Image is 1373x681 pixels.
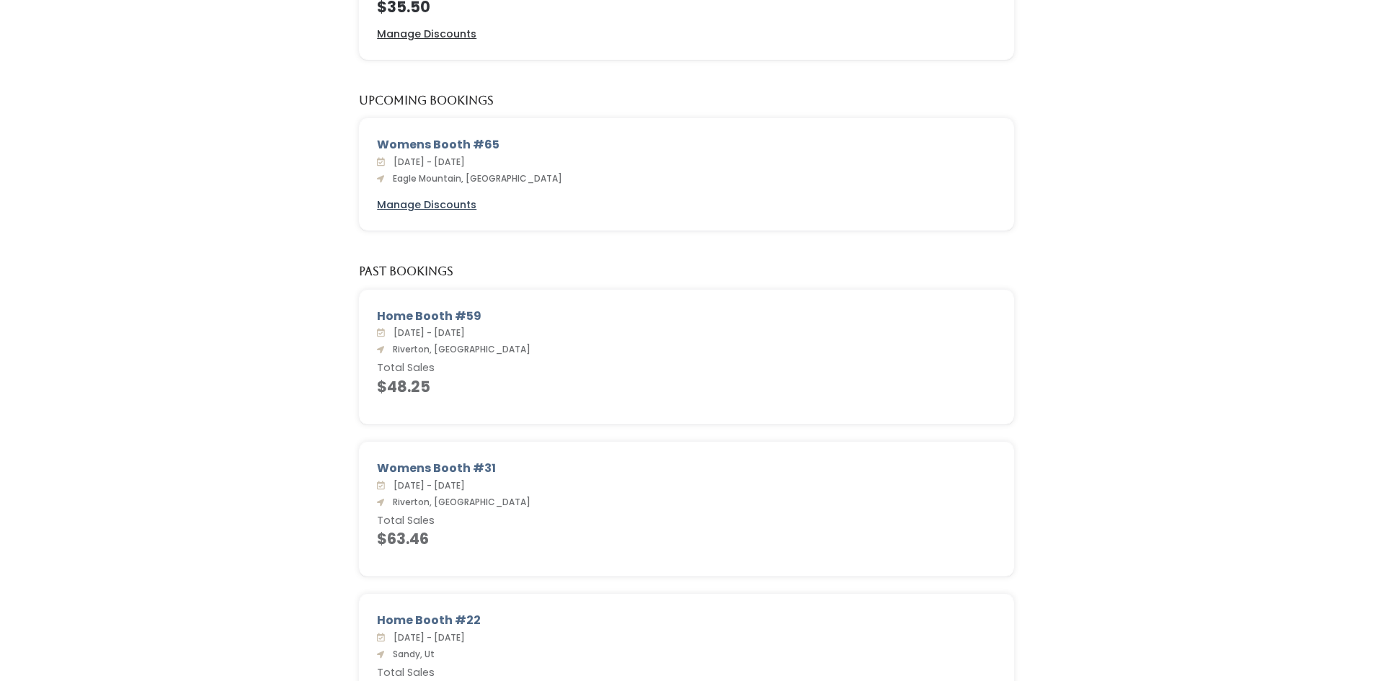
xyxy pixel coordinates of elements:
[377,197,476,213] a: Manage Discounts
[387,648,435,660] span: Sandy, Ut
[377,460,996,477] div: Womens Booth #31
[388,156,465,168] span: [DATE] - [DATE]
[387,343,530,355] span: Riverton, [GEOGRAPHIC_DATA]
[359,265,453,278] h5: Past Bookings
[387,496,530,508] span: Riverton, [GEOGRAPHIC_DATA]
[377,136,996,153] div: Womens Booth #65
[377,530,996,547] h4: $63.46
[388,326,465,339] span: [DATE] - [DATE]
[377,515,996,527] h6: Total Sales
[388,479,465,491] span: [DATE] - [DATE]
[388,631,465,644] span: [DATE] - [DATE]
[387,172,562,184] span: Eagle Mountain, [GEOGRAPHIC_DATA]
[377,378,996,395] h4: $48.25
[377,27,476,41] u: Manage Discounts
[377,362,996,374] h6: Total Sales
[377,667,996,679] h6: Total Sales
[359,94,494,107] h5: Upcoming Bookings
[377,27,476,42] a: Manage Discounts
[377,197,476,212] u: Manage Discounts
[377,612,996,629] div: Home Booth #22
[377,308,996,325] div: Home Booth #59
